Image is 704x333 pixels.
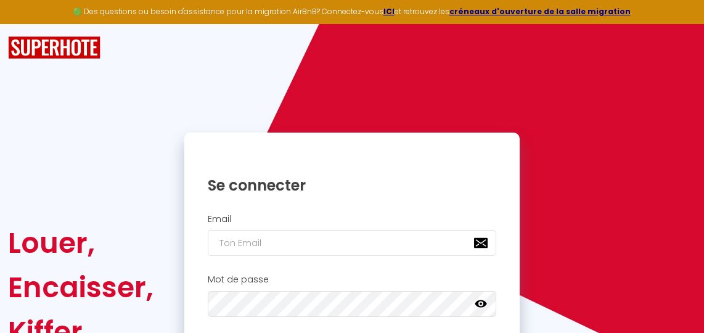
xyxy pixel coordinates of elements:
input: Ton Email [208,230,497,256]
a: créneaux d'ouverture de la salle migration [449,6,631,17]
h2: Email [208,214,497,224]
div: Louer, [8,221,153,265]
div: Encaisser, [8,265,153,310]
a: ICI [383,6,395,17]
img: SuperHote logo [8,36,100,59]
h2: Mot de passe [208,274,497,285]
h1: Se connecter [208,176,497,195]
